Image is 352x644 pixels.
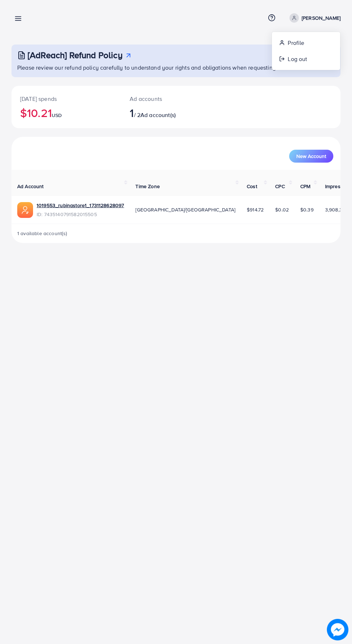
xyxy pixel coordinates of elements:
span: CPM [300,183,310,190]
p: [DATE] spends [20,94,112,103]
a: 1019553_rubinastore1_1731128628097 [37,202,124,209]
span: $0.39 [300,206,314,213]
p: Ad accounts [130,94,195,103]
a: [PERSON_NAME] [287,13,341,23]
span: $914.72 [247,206,264,213]
span: Ad Account [17,183,44,190]
span: 1 [130,104,134,121]
h2: / 2 [130,106,195,120]
span: Impression [325,183,350,190]
span: CPC [275,183,284,190]
p: Please review our refund policy carefully to understand your rights and obligations when requesti... [17,63,336,72]
span: 3,908,387 [325,206,348,213]
span: [GEOGRAPHIC_DATA]/[GEOGRAPHIC_DATA] [135,206,235,213]
img: ic-ads-acc.e4c84228.svg [17,202,33,218]
p: [PERSON_NAME] [302,14,341,22]
span: $0.02 [275,206,289,213]
span: New Account [296,154,326,159]
span: ID: 7435140791582015505 [37,211,124,218]
h2: $10.21 [20,106,112,120]
span: Profile [288,38,304,47]
span: Cost [247,183,257,190]
h3: [AdReach] Refund Policy [28,50,122,60]
ul: [PERSON_NAME] [272,32,341,70]
span: USD [52,112,62,119]
span: Time Zone [135,183,159,190]
img: image [327,619,348,640]
span: Log out [288,55,307,63]
span: 1 available account(s) [17,230,68,237]
span: Ad account(s) [140,111,176,119]
button: New Account [289,150,333,163]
